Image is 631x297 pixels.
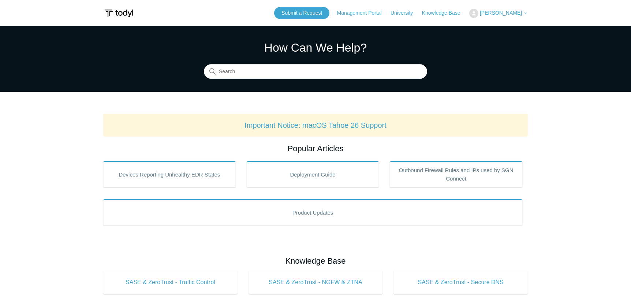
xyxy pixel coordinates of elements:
img: Todyl Support Center Help Center home page [103,7,134,20]
a: Product Updates [103,199,522,226]
a: University [391,9,420,17]
h1: How Can We Help? [204,39,427,56]
a: Important Notice: macOS Tahoe 26 Support [244,121,387,129]
a: SASE & ZeroTrust - NGFW & ZTNA [249,271,383,294]
h2: Popular Articles [103,142,528,155]
a: Management Portal [337,9,389,17]
a: Devices Reporting Unhealthy EDR States [103,161,236,188]
h2: Knowledge Base [103,255,528,267]
a: Knowledge Base [422,9,468,17]
span: SASE & ZeroTrust - Traffic Control [114,278,227,287]
input: Search [204,64,427,79]
span: SASE & ZeroTrust - Secure DNS [404,278,517,287]
a: Outbound Firewall Rules and IPs used by SGN Connect [390,161,522,188]
a: Deployment Guide [247,161,379,188]
button: [PERSON_NAME] [469,9,528,18]
span: SASE & ZeroTrust - NGFW & ZTNA [260,278,372,287]
a: Submit a Request [274,7,329,19]
span: [PERSON_NAME] [480,10,522,16]
a: SASE & ZeroTrust - Secure DNS [393,271,528,294]
a: SASE & ZeroTrust - Traffic Control [103,271,238,294]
